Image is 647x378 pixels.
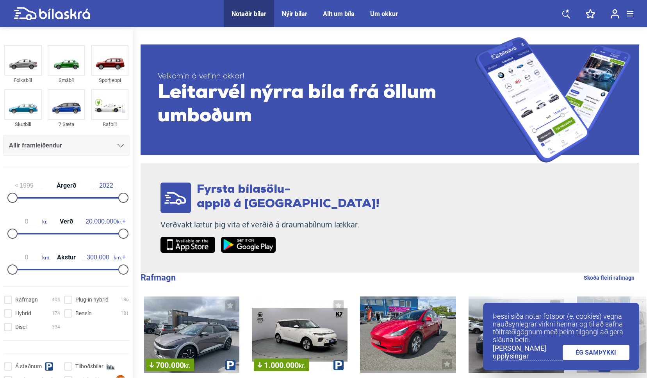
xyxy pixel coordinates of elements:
[299,362,305,369] span: kr.
[55,254,78,261] span: Akstur
[48,120,85,129] div: 7 Sæta
[86,218,122,225] span: kr.
[75,362,103,371] span: Tilboðsbílar
[15,362,42,371] span: Á staðnum
[91,76,128,85] div: Sportjeppi
[258,361,305,369] span: 1.000.000
[15,309,31,318] span: Hybrid
[141,37,639,163] a: Velkomin á vefinn okkar!Leitarvél nýrra bíla frá öllum umboðum
[58,218,75,225] span: Verð
[82,254,122,261] span: km.
[15,296,38,304] span: Rafmagn
[121,296,129,304] span: 186
[15,323,27,331] span: Dísel
[232,10,266,18] a: Notaðir bílar
[55,183,78,189] span: Árgerð
[184,362,190,369] span: kr.
[4,120,42,129] div: Skutbíll
[563,345,630,360] a: ÉG SAMÞYKKI
[91,120,128,129] div: Rafbíll
[493,344,563,360] a: [PERSON_NAME] upplýsingar
[9,140,62,151] span: Allir framleiðendur
[493,312,629,344] p: Þessi síða notar fótspor (e. cookies) vegna nauðsynlegrar virkni hennar og til að safna tölfræðig...
[158,72,475,82] span: Velkomin á vefinn okkar!
[52,323,60,331] span: 334
[75,296,109,304] span: Plug-in hybrid
[121,309,129,318] span: 181
[611,9,619,19] img: user-login.svg
[160,220,380,230] p: Verðvakt lætur þig vita ef verðið á draumabílnum lækkar.
[4,76,42,85] div: Fólksbíll
[584,273,635,283] a: Skoða fleiri rafmagn
[75,309,92,318] span: Bensín
[197,184,380,210] span: Fyrsta bílasölu- appið á [GEOGRAPHIC_DATA]!
[282,10,307,18] a: Nýir bílar
[48,76,85,85] div: Smábíl
[52,309,60,318] span: 174
[11,218,47,225] span: kr.
[323,10,355,18] a: Allt um bíla
[141,273,176,282] b: Rafmagn
[52,296,60,304] span: 404
[150,361,190,369] span: 700.000
[158,82,475,128] span: Leitarvél nýrra bíla frá öllum umboðum
[370,10,398,18] a: Um okkur
[11,254,50,261] span: km.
